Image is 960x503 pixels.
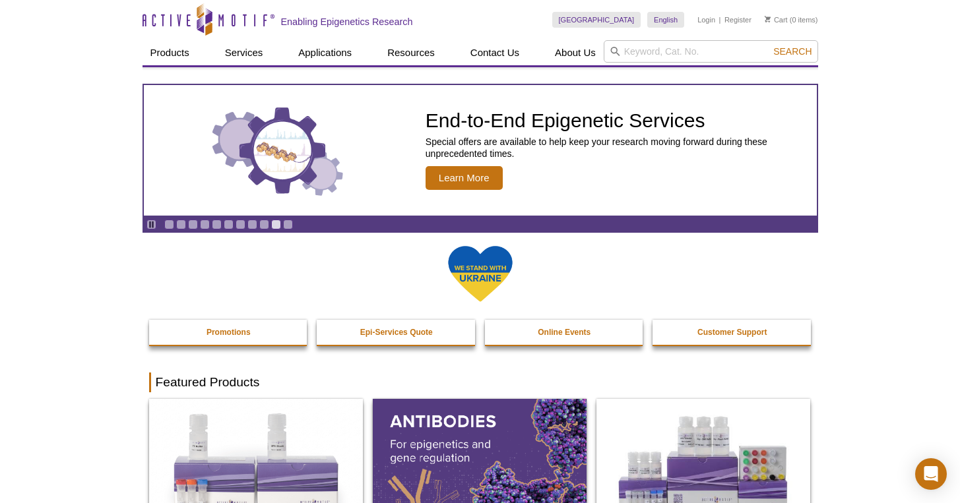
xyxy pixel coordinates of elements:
[176,220,186,229] a: Go to slide 2
[143,40,197,65] a: Products
[317,320,476,345] a: Epi-Services Quote
[915,458,947,490] div: Open Intercom Messenger
[724,15,752,24] a: Register
[200,220,210,229] a: Go to slide 4
[485,320,645,345] a: Online Events
[697,328,767,337] strong: Customer Support
[547,40,604,65] a: About Us
[765,15,788,24] a: Cart
[426,136,810,160] p: Special offers are available to help keep your research moving forward during these unprecedented...
[769,45,816,57] button: Search
[281,16,413,28] h2: Enabling Epigenetics Research
[426,111,810,131] h2: End-to-End Epigenetic Services
[552,12,641,28] a: [GEOGRAPHIC_DATA]
[144,85,817,216] article: End-to-End Epigenetic Services
[538,328,591,337] strong: Online Events
[149,372,812,392] h2: Featured Products
[653,320,812,345] a: Customer Support
[379,40,443,65] a: Resources
[146,220,156,229] a: Toggle autoplay
[149,320,309,345] a: Promotions
[164,220,174,229] a: Go to slide 1
[224,220,234,229] a: Go to slide 6
[283,220,293,229] a: Go to slide 11
[765,12,818,28] li: (0 items)
[447,245,513,303] img: We Stand With Ukraine
[236,220,245,229] a: Go to slide 7
[360,328,433,337] strong: Epi-Services Quote
[217,40,271,65] a: Services
[647,12,684,28] a: English
[719,12,721,28] li: |
[144,85,817,216] a: Three gears with decorative charts inside the larger center gear. End-to-End Epigenetic Services ...
[463,40,527,65] a: Contact Us
[212,104,344,196] img: Three gears with decorative charts inside the larger center gear.
[604,40,818,63] input: Keyword, Cat. No.
[773,46,812,57] span: Search
[207,328,251,337] strong: Promotions
[697,15,715,24] a: Login
[212,220,222,229] a: Go to slide 5
[247,220,257,229] a: Go to slide 8
[259,220,269,229] a: Go to slide 9
[271,220,281,229] a: Go to slide 10
[765,16,771,22] img: Your Cart
[290,40,360,65] a: Applications
[188,220,198,229] a: Go to slide 3
[426,166,503,190] span: Learn More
